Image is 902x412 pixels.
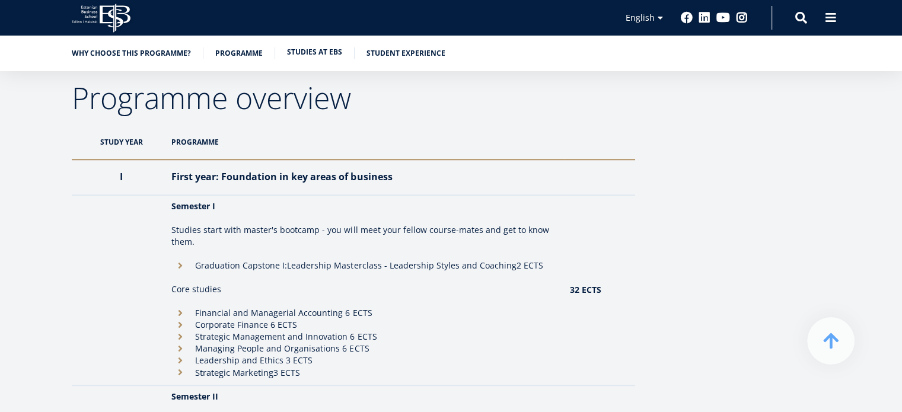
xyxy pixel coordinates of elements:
p: Studies start with master's bootcamp - you will meet your fellow course-mates and get to know them. [171,224,557,248]
span: One-year MBA (in Estonian) [14,165,110,175]
input: Technology Innovation MBA [3,196,11,204]
li: Financial and Managerial Accounting 6 ECTS [171,307,557,319]
h2: Programme overview [72,83,635,113]
span: Two-year MBA [14,180,65,191]
a: Facebook [681,12,693,24]
strong: Semester II [171,391,218,402]
p: Core studies [171,283,557,295]
a: Programme [215,47,263,59]
a: Studies at EBS [287,46,342,58]
span: Last Name [282,1,320,11]
span: Technology Innovation MBA [14,196,114,206]
th: First year: Foundation in key areas of business [165,159,563,195]
input: One-year MBA (in Estonian) [3,165,11,173]
li: Managing People and Organisations 6 ECTS [171,343,557,354]
a: Youtube [716,12,730,24]
strong: 32 ECTS [570,284,601,295]
a: Why choose this programme? [72,47,191,59]
input: Two-year MBA [3,181,11,189]
th: Study year [72,124,166,159]
a: Instagram [736,12,748,24]
li: Strategic Management and Innovation 6 ECTS [171,331,557,343]
th: I [72,159,166,195]
li: Graduation Capstone I: 2 ECTS [171,260,557,272]
b: Leadership Masterclass - Leadership Styles and Coaching [287,260,516,271]
li: 3 ECTS [171,366,557,379]
span: Strategic Marketing [195,366,273,378]
a: Linkedin [699,12,710,24]
th: Programme [165,124,563,159]
strong: Semester I [171,200,215,212]
a: Student experience [366,47,445,59]
li: Leadership and Ethics 3 ECTS [171,354,557,366]
li: Corporate Finance 6 ECTS [171,319,557,331]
